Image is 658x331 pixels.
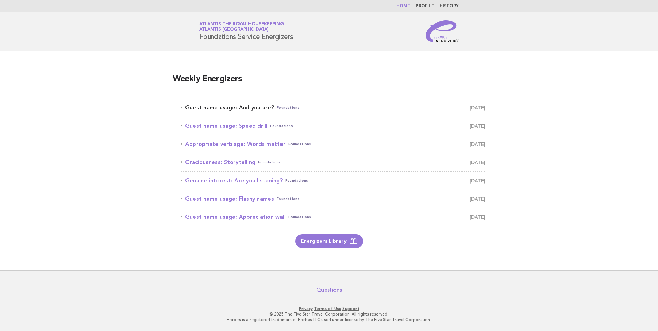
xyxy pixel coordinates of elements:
[470,103,485,113] span: [DATE]
[181,158,485,167] a: Graciousness: StorytellingFoundations [DATE]
[181,176,485,185] a: Genuine interest: Are you listening?Foundations [DATE]
[181,103,485,113] a: Guest name usage: And you are?Foundations [DATE]
[426,20,459,42] img: Service Energizers
[199,22,293,40] h1: Foundations Service Energizers
[277,194,299,204] span: Foundations
[181,212,485,222] a: Guest name usage: Appreciation wallFoundations [DATE]
[470,158,485,167] span: [DATE]
[173,74,485,90] h2: Weekly Energizers
[118,311,540,317] p: © 2025 The Five Star Travel Corporation. All rights reserved.
[439,4,459,8] a: History
[181,121,485,131] a: Guest name usage: Speed drillFoundations [DATE]
[342,306,359,311] a: Support
[416,4,434,8] a: Profile
[277,103,299,113] span: Foundations
[181,139,485,149] a: Appropriate verbiage: Words matterFoundations [DATE]
[118,317,540,322] p: Forbes is a registered trademark of Forbes LLC used under license by The Five Star Travel Corpora...
[199,22,284,32] a: Atlantis the Royal HousekeepingAtlantis [GEOGRAPHIC_DATA]
[295,234,363,248] a: Energizers Library
[199,28,269,32] span: Atlantis [GEOGRAPHIC_DATA]
[470,139,485,149] span: [DATE]
[314,306,341,311] a: Terms of Use
[285,176,308,185] span: Foundations
[181,194,485,204] a: Guest name usage: Flashy namesFoundations [DATE]
[470,121,485,131] span: [DATE]
[316,287,342,293] a: Questions
[470,194,485,204] span: [DATE]
[470,176,485,185] span: [DATE]
[470,212,485,222] span: [DATE]
[396,4,410,8] a: Home
[270,121,293,131] span: Foundations
[288,139,311,149] span: Foundations
[118,306,540,311] p: · ·
[258,158,281,167] span: Foundations
[288,212,311,222] span: Foundations
[299,306,313,311] a: Privacy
